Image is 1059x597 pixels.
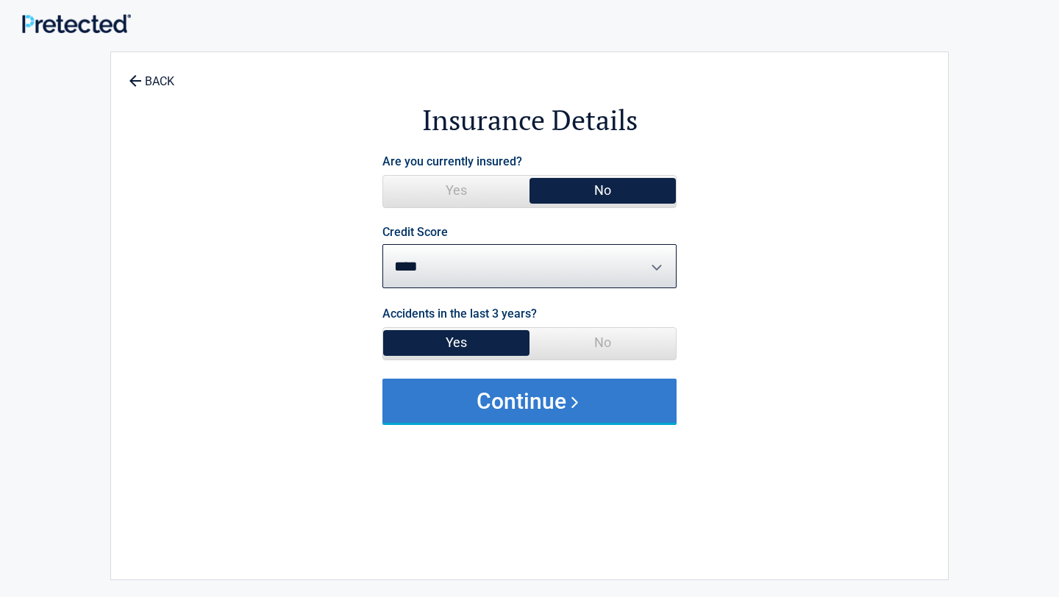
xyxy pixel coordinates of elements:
[382,379,677,423] button: Continue
[529,328,676,357] span: No
[383,176,529,205] span: Yes
[382,226,448,238] label: Credit Score
[382,151,522,171] label: Are you currently insured?
[383,328,529,357] span: Yes
[529,176,676,205] span: No
[22,14,131,34] img: Main Logo
[382,304,537,323] label: Accidents in the last 3 years?
[126,62,177,87] a: BACK
[192,101,867,139] h2: Insurance Details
